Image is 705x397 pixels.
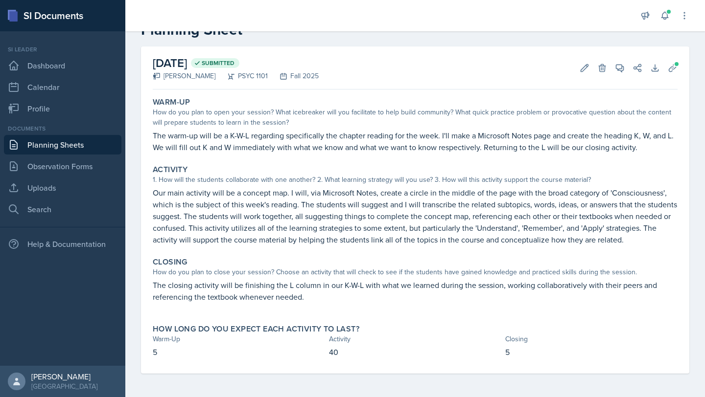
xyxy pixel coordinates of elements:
[202,59,235,67] span: Submitted
[4,77,121,97] a: Calendar
[505,346,678,358] p: 5
[31,381,97,391] div: [GEOGRAPHIC_DATA]
[153,187,678,245] p: Our main activity will be a concept map. I will, via Microsoft Notes, create a circle in the midd...
[4,135,121,154] a: Planning Sheets
[329,346,501,358] p: 40
[153,346,325,358] p: 5
[4,178,121,198] a: Uploads
[4,199,121,219] a: Search
[4,234,121,254] div: Help & Documentation
[4,156,121,176] a: Observation Forms
[329,334,501,344] div: Activity
[505,334,678,344] div: Closing
[268,71,319,81] div: Fall 2025
[215,71,268,81] div: PSYC 1101
[153,279,678,303] p: The closing activity will be finishing the L column in our K-W-L with what we learned during the ...
[4,45,121,54] div: Si leader
[153,324,359,334] label: How long do you expect each activity to last?
[153,165,188,175] label: Activity
[153,334,325,344] div: Warm-Up
[31,372,97,381] div: [PERSON_NAME]
[153,71,215,81] div: [PERSON_NAME]
[153,97,190,107] label: Warm-Up
[4,99,121,118] a: Profile
[153,267,678,277] div: How do you plan to close your session? Choose an activity that will check to see if the students ...
[4,56,121,75] a: Dashboard
[4,124,121,133] div: Documents
[153,175,678,185] div: 1. How will the students collaborate with one another? 2. What learning strategy will you use? 3....
[153,257,188,267] label: Closing
[153,107,678,128] div: How do you plan to open your session? What icebreaker will you facilitate to help build community...
[153,130,678,153] p: The warm-up will be a K-W-L regarding specifically the chapter reading for the week. I'll make a ...
[141,21,689,39] h2: Planning Sheet
[153,54,319,72] h2: [DATE]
